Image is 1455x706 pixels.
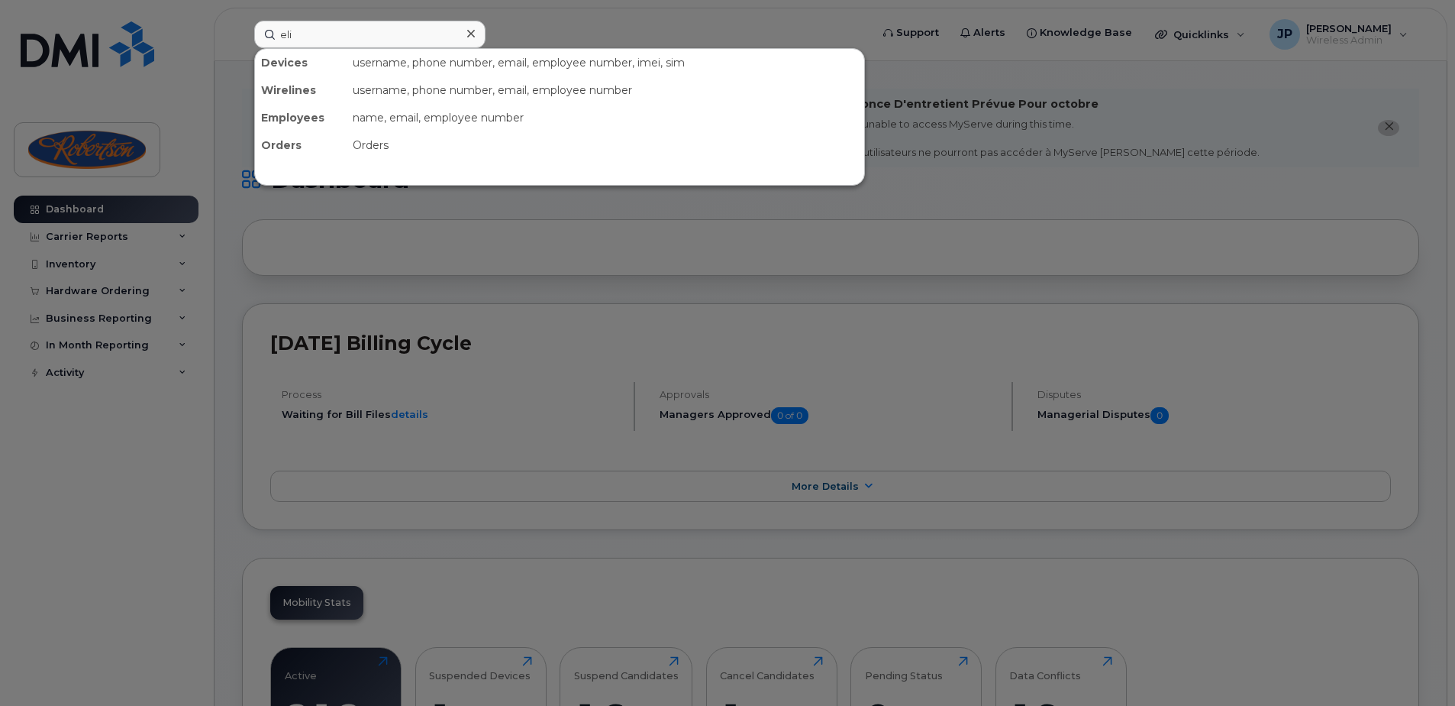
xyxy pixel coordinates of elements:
[255,76,347,104] div: Wirelines
[255,131,347,159] div: Orders
[255,104,347,131] div: Employees
[347,131,864,159] div: Orders
[347,76,864,104] div: username, phone number, email, employee number
[347,49,864,76] div: username, phone number, email, employee number, imei, sim
[255,49,347,76] div: Devices
[347,104,864,131] div: name, email, employee number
